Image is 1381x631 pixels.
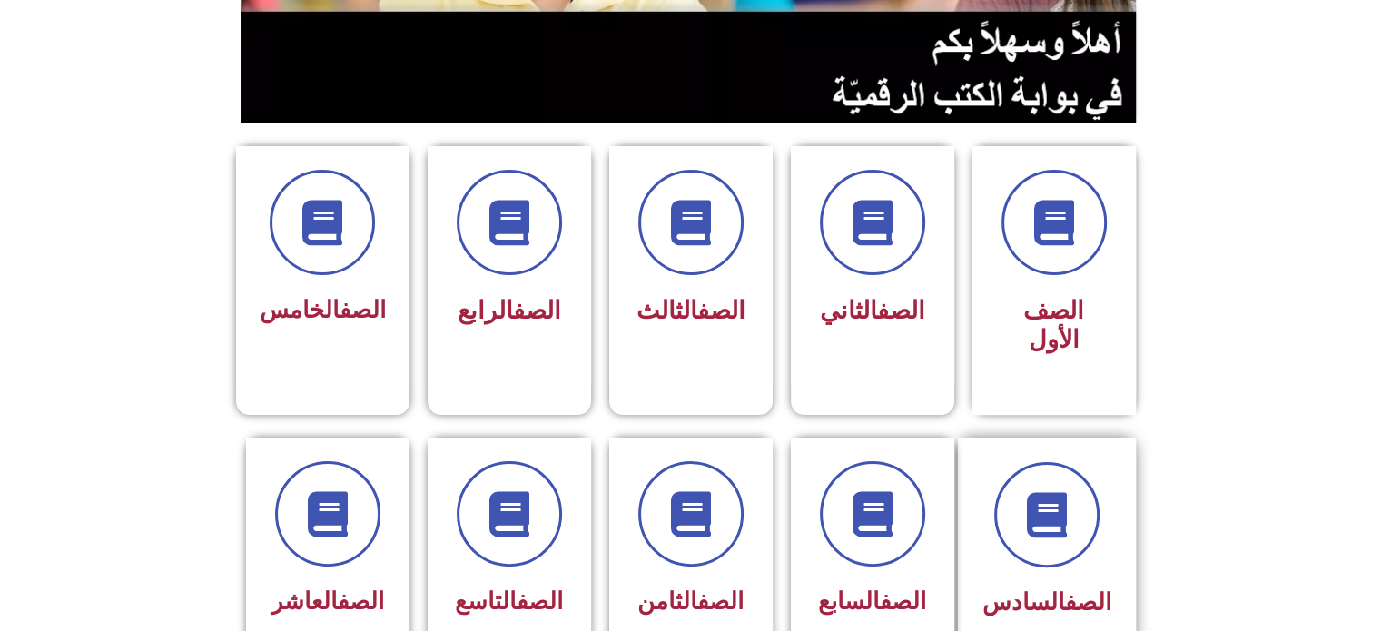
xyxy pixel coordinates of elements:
a: الصف [513,296,561,325]
span: السابع [818,587,926,615]
span: الثاني [820,296,925,325]
span: الرابع [458,296,561,325]
a: الصف [697,296,745,325]
a: الصف [880,587,926,615]
a: الصف [340,296,386,323]
span: الصف الأول [1023,296,1084,354]
a: الصف [697,587,744,615]
a: الصف [1065,588,1111,616]
span: السادس [982,588,1111,616]
a: الصف [338,587,384,615]
span: العاشر [271,587,384,615]
span: الثامن [637,587,744,615]
a: الصف [877,296,925,325]
a: الصف [517,587,563,615]
span: الخامس [260,296,386,323]
span: التاسع [455,587,563,615]
span: الثالث [636,296,745,325]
